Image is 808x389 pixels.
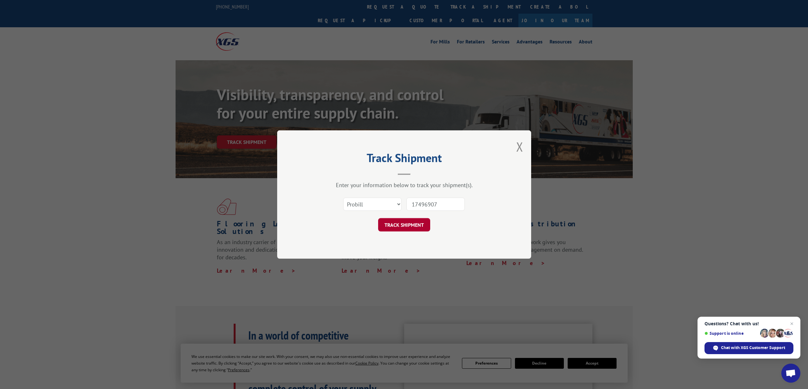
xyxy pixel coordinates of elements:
[704,331,758,336] span: Support is online
[704,321,793,326] span: Questions? Chat with us!
[721,345,785,351] span: Chat with XGS Customer Support
[516,138,523,155] button: Close modal
[781,364,800,383] div: Open chat
[309,181,499,189] div: Enter your information below to track your shipment(s).
[788,320,796,327] span: Close chat
[309,153,499,165] h2: Track Shipment
[406,198,465,211] input: Number(s)
[378,218,430,231] button: TRACK SHIPMENT
[704,342,793,354] div: Chat with XGS Customer Support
